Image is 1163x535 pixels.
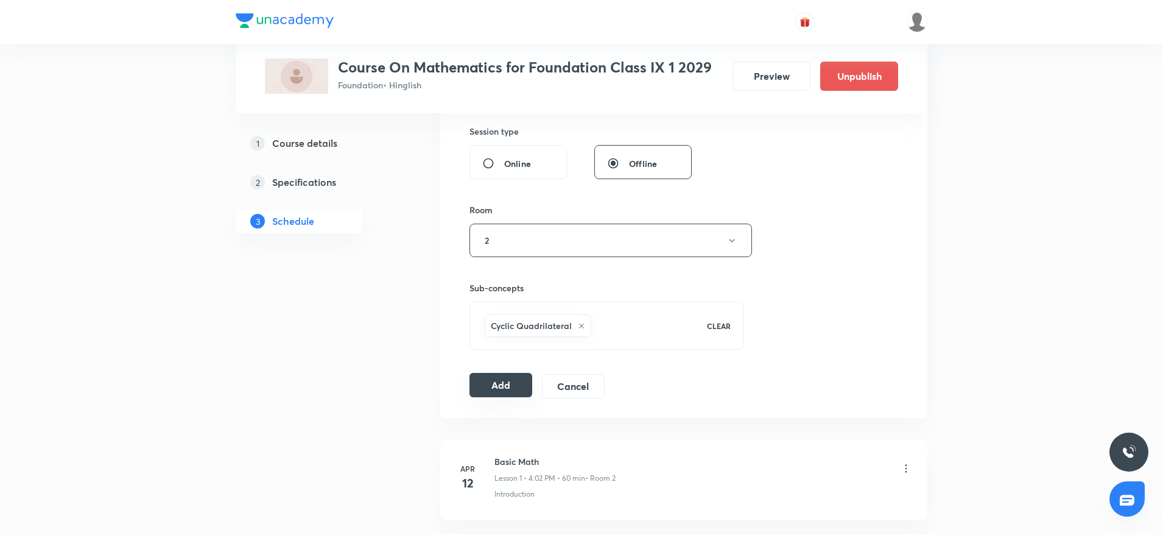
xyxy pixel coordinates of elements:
span: Offline [629,157,657,170]
h6: Sub-concepts [469,282,743,294]
p: 2 [250,175,265,190]
img: avatar [799,16,810,27]
h6: Cyclic Quadrilateral [491,319,572,332]
img: Shivank [907,12,927,32]
button: avatar [795,12,815,32]
button: Cancel [542,374,605,399]
h6: Apr [455,463,480,474]
span: Online [504,157,531,170]
h6: Basic Math [494,455,616,468]
h6: Room [469,204,493,216]
p: Foundation • Hinglish [338,79,712,91]
img: 6F533029-2CAA-4FBB-A223-F93A39294400_plus.png [265,58,328,94]
img: Company Logo [236,13,334,28]
h5: Specifications [272,175,336,190]
p: 3 [250,214,265,229]
a: Company Logo [236,13,334,31]
h6: Session type [469,125,519,138]
button: Preview [733,62,810,91]
h5: Course details [272,136,337,151]
button: 2 [469,224,752,257]
p: Lesson 1 • 4:02 PM • 60 min [494,473,585,484]
h4: 12 [455,474,480,492]
h5: Schedule [272,214,314,229]
a: 1Course details [236,131,401,155]
button: Unpublish [820,62,898,91]
p: CLEAR [707,321,731,331]
a: 2Specifications [236,170,401,194]
p: Introduction [494,489,535,500]
h3: Course On Mathematics for Foundation Class IX 1 2029 [338,58,712,76]
button: Add [469,373,532,397]
img: ttu [1122,445,1136,459]
p: • Room 2 [585,473,616,484]
p: 1 [250,136,265,151]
